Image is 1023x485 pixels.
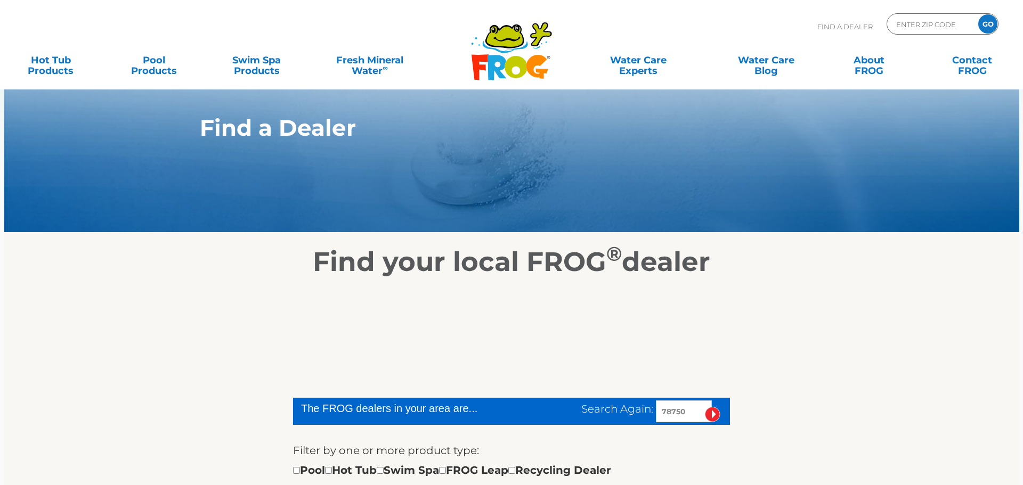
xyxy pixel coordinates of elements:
[817,13,873,40] p: Find A Dealer
[11,50,91,71] a: Hot TubProducts
[200,115,774,141] h1: Find a Dealer
[113,50,193,71] a: PoolProducts
[978,14,997,34] input: GO
[293,462,611,479] div: Pool Hot Tub Swim Spa FROG Leap Recycling Dealer
[301,400,516,416] div: The FROG dealers in your area are...
[293,442,479,459] label: Filter by one or more product type:
[726,50,806,71] a: Water CareBlog
[581,402,653,415] span: Search Again:
[829,50,909,71] a: AboutFROG
[217,50,297,71] a: Swim SpaProducts
[184,246,839,278] h2: Find your local FROG dealer
[705,407,720,422] input: Submit
[932,50,1012,71] a: ContactFROG
[895,17,967,32] input: Zip Code Form
[320,50,420,71] a: Fresh MineralWater∞
[606,242,622,266] sup: ®
[573,50,703,71] a: Water CareExperts
[383,63,388,72] sup: ∞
